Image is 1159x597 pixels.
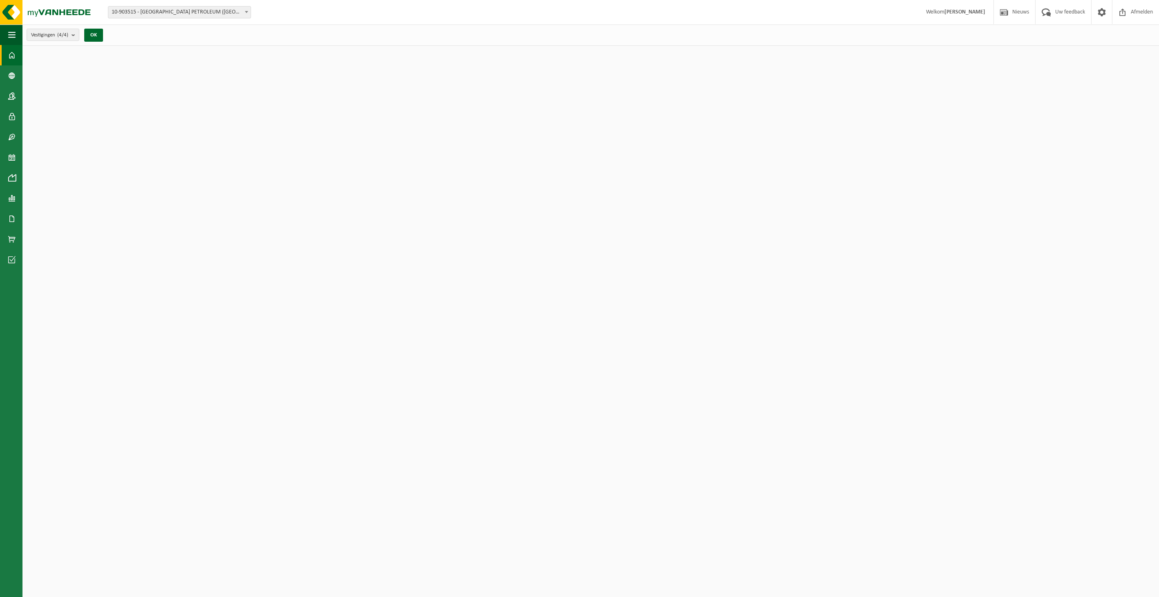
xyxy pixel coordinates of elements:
[108,7,251,18] span: 10-903515 - KUWAIT PETROLEUM (BELGIUM) NV - ANTWERPEN
[57,32,68,38] count: (4/4)
[84,29,103,42] button: OK
[108,6,251,18] span: 10-903515 - KUWAIT PETROLEUM (BELGIUM) NV - ANTWERPEN
[944,9,985,15] strong: [PERSON_NAME]
[27,29,79,41] button: Vestigingen(4/4)
[31,29,68,41] span: Vestigingen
